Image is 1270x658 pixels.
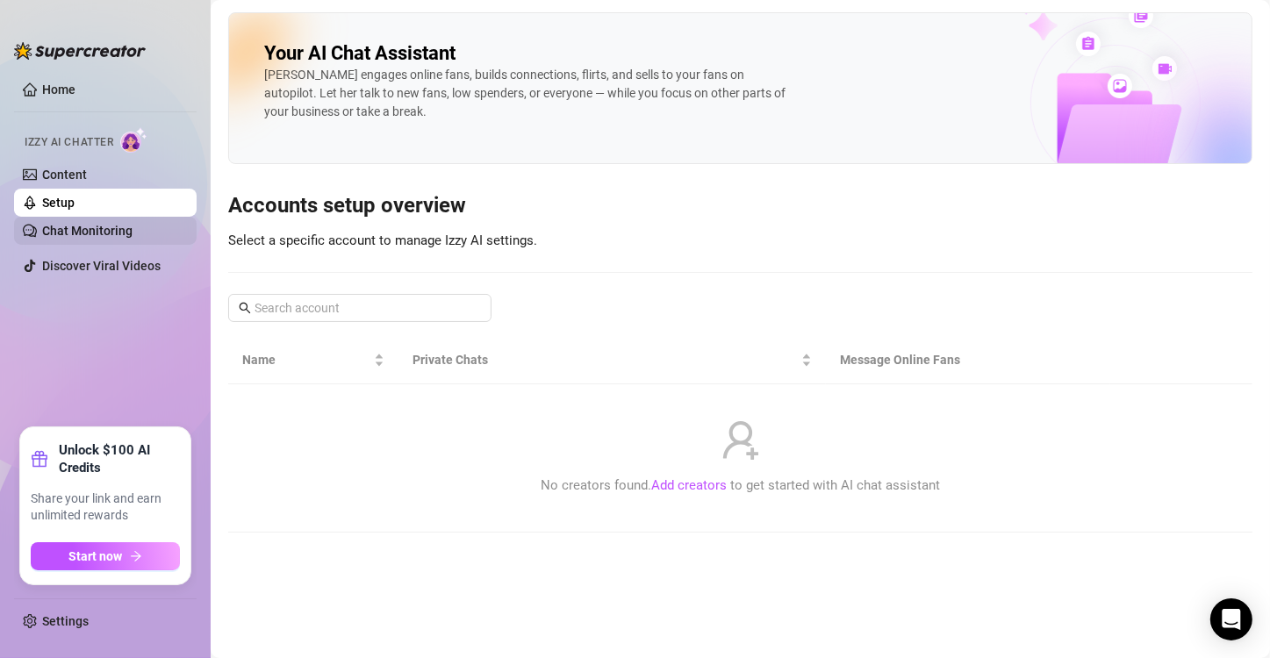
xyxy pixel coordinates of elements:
[31,490,180,525] span: Share your link and earn unlimited rewards
[239,302,251,314] span: search
[255,298,467,318] input: Search account
[25,134,113,151] span: Izzy AI Chatter
[42,614,89,628] a: Settings
[541,476,940,497] span: No creators found. to get started with AI chat assistant
[242,350,370,369] span: Name
[120,127,147,153] img: AI Chatter
[42,82,75,97] a: Home
[398,336,825,384] th: Private Chats
[413,350,797,369] span: Private Chats
[59,441,180,476] strong: Unlock $100 AI Credits
[264,41,456,66] h2: Your AI Chat Assistant
[826,336,1110,384] th: Message Online Fans
[228,192,1252,220] h3: Accounts setup overview
[228,232,537,248] span: Select a specific account to manage Izzy AI settings.
[720,419,762,461] span: user-add
[14,42,146,60] img: logo-BBDzfeDw.svg
[130,550,142,562] span: arrow-right
[264,66,791,121] div: [PERSON_NAME] engages online fans, builds connections, flirts, and sells to your fans on autopilo...
[31,542,180,570] button: Start nowarrow-right
[42,259,161,273] a: Discover Viral Videos
[651,477,727,493] a: Add creators
[42,224,133,238] a: Chat Monitoring
[31,450,48,468] span: gift
[228,336,398,384] th: Name
[69,549,123,563] span: Start now
[42,196,75,210] a: Setup
[42,168,87,182] a: Content
[1210,598,1252,640] div: Open Intercom Messenger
